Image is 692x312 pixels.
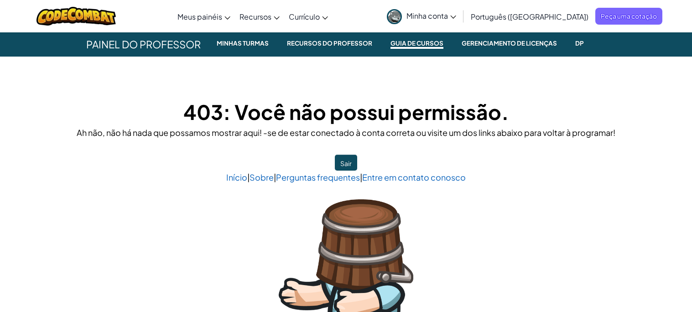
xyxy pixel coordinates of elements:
[235,4,284,29] a: Recursos
[86,38,201,51] font: Painel do Professor
[462,39,557,47] font: Gerenciamento de Licenças
[466,4,593,29] a: Português ([GEOGRAPHIC_DATA])
[183,99,231,125] font: 403:
[382,2,461,31] a: Minha conta
[381,32,453,57] a: Guia de Cursos
[453,32,566,57] a: Gerenciamento de Licenças
[406,11,448,21] font: Minha conta
[177,12,222,21] font: Meus painéis
[601,12,657,20] font: Peça uma cotação
[595,8,662,25] a: Peça uma cotação
[284,4,333,29] a: Currículo
[387,9,402,24] img: avatar
[274,172,276,182] font: |
[289,12,320,21] font: Currículo
[239,12,271,21] font: Recursos
[362,172,466,182] font: Entre em contato conosco
[340,159,352,167] font: Sair
[287,39,372,47] font: Recursos do Professor
[390,39,443,47] font: Guia de Cursos
[217,39,269,47] font: Minhas Turmas
[208,32,278,57] a: Minhas Turmas
[278,32,381,57] a: Recursos do Professor
[471,12,588,21] font: Português ([GEOGRAPHIC_DATA])
[360,172,362,182] font: |
[36,7,116,26] img: Logotipo do CodeCombat
[566,32,593,57] a: DP
[250,172,274,182] a: Sobre
[575,39,584,47] font: DP
[77,127,615,138] font: Ah não, não há nada que possamos mostrar aqui! -se de estar conectado à conta correta ou visite u...
[247,172,250,182] font: |
[234,99,509,125] font: Você não possui permissão.
[276,172,360,182] a: Perguntas frequentes
[226,172,247,182] a: Início
[173,4,235,29] a: Meus painéis
[335,155,357,171] button: Sair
